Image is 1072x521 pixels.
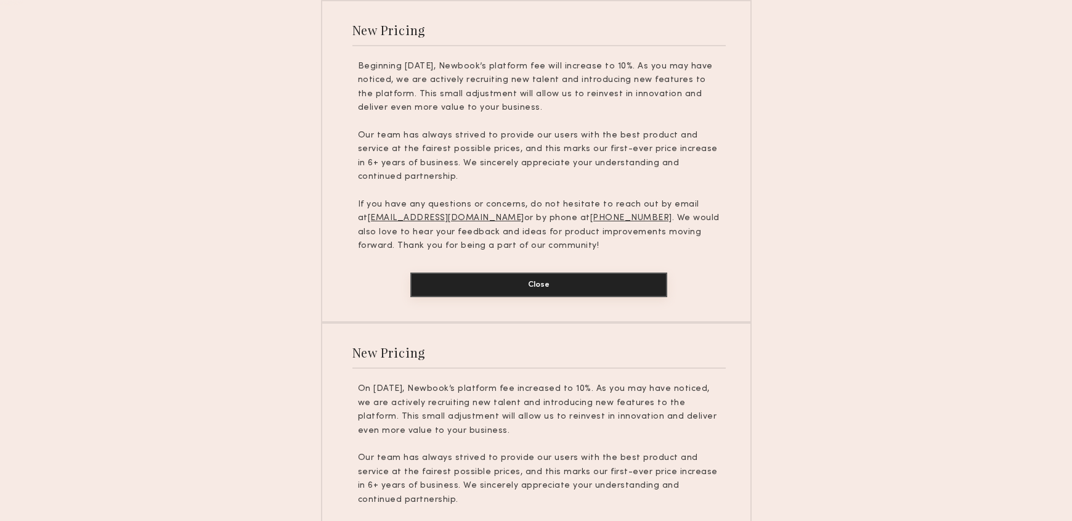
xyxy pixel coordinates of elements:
[358,198,720,253] p: If you have any questions or concerns, do not hesitate to reach out by email at or by phone at . ...
[410,273,667,297] button: Close
[368,214,524,222] u: [EMAIL_ADDRESS][DOMAIN_NAME]
[358,382,720,438] p: On [DATE], Newbook’s platform fee increased to 10%. As you may have noticed, we are actively recr...
[358,60,720,115] p: Beginning [DATE], Newbook’s platform fee will increase to 10%. As you may have noticed, we are ac...
[352,22,426,38] div: New Pricing
[358,129,720,184] p: Our team has always strived to provide our users with the best product and service at the fairest...
[358,451,720,507] p: Our team has always strived to provide our users with the best product and service at the fairest...
[590,214,672,222] u: [PHONE_NUMBER]
[352,344,426,361] div: New Pricing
